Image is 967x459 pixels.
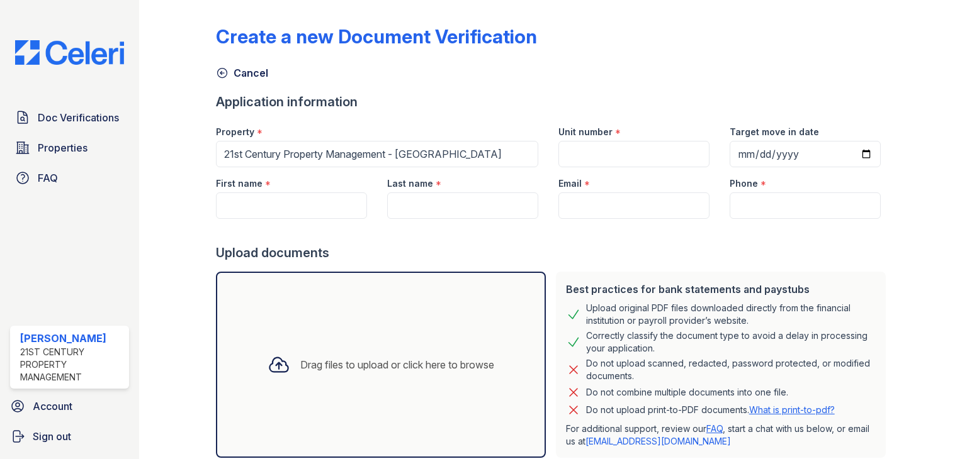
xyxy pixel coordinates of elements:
[558,177,582,190] label: Email
[5,40,134,65] img: CE_Logo_Blue-a8612792a0a2168367f1c8372b55b34899dd931a85d93a1a3d3e32e68fde9ad4.png
[38,170,58,185] span: FAQ
[38,110,119,125] span: Doc Verifications
[586,302,876,327] div: Upload original PDF files downloaded directly from the financial institution or payroll provider’...
[585,436,731,446] a: [EMAIL_ADDRESS][DOMAIN_NAME]
[586,357,876,382] div: Do not upload scanned, redacted, password protected, or modified documents.
[216,177,263,190] label: First name
[387,177,433,190] label: Last name
[730,177,758,190] label: Phone
[558,126,613,138] label: Unit number
[10,105,129,130] a: Doc Verifications
[20,331,124,346] div: [PERSON_NAME]
[586,329,876,355] div: Correctly classify the document type to avoid a delay in processing your application.
[216,93,891,111] div: Application information
[10,135,129,160] a: Properties
[33,399,72,414] span: Account
[216,25,537,48] div: Create a new Document Verification
[566,282,876,297] div: Best practices for bank statements and paystubs
[216,126,254,138] label: Property
[33,429,71,444] span: Sign out
[566,423,876,448] p: For additional support, review our , start a chat with us below, or email us at
[38,140,88,155] span: Properties
[300,357,494,372] div: Drag files to upload or click here to browse
[586,385,788,400] div: Do not combine multiple documents into one file.
[20,346,124,384] div: 21st Century Property Management
[706,423,723,434] a: FAQ
[5,394,134,419] a: Account
[749,404,835,415] a: What is print-to-pdf?
[216,65,268,80] a: Cancel
[730,126,819,138] label: Target move in date
[10,165,129,191] a: FAQ
[216,244,891,262] div: Upload documents
[5,424,134,449] a: Sign out
[586,404,835,416] p: Do not upload print-to-PDF documents.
